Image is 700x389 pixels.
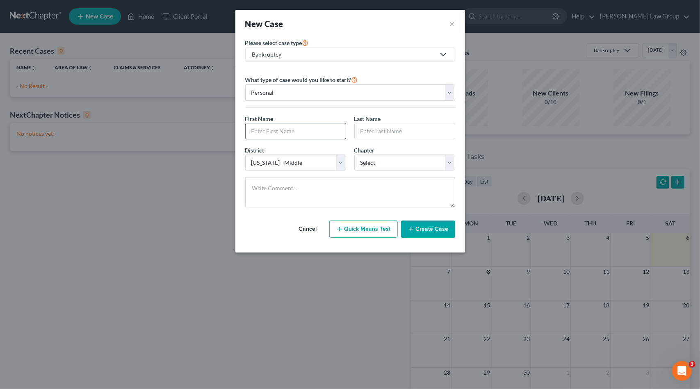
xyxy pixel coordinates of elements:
[449,18,455,30] button: ×
[401,221,455,238] button: Create Case
[245,147,264,154] span: District
[329,221,398,238] button: Quick Means Test
[355,123,455,139] input: Enter Last Name
[245,39,302,46] span: Please select case type
[245,75,358,84] label: What type of case would you like to start?
[290,221,326,237] button: Cancel
[245,19,283,29] strong: New Case
[354,115,381,122] span: Last Name
[354,147,375,154] span: Chapter
[246,123,346,139] input: Enter First Name
[672,361,692,381] iframe: Intercom live chat
[252,50,435,59] div: Bankruptcy
[245,115,274,122] span: First Name
[689,361,695,368] span: 3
